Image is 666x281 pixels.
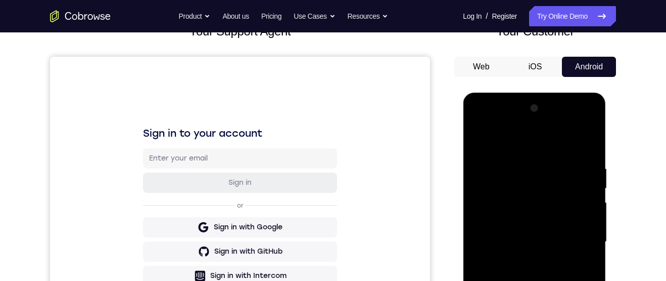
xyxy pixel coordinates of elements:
[185,145,196,153] p: or
[261,6,281,26] a: Pricing
[164,190,232,200] div: Sign in with GitHub
[294,6,335,26] button: Use Cases
[164,166,232,176] div: Sign in with Google
[454,57,508,77] button: Web
[50,10,111,22] a: Go to the home page
[171,262,243,269] a: Create a new account
[562,57,616,77] button: Android
[93,233,287,254] button: Sign in with Zendesk
[463,6,482,26] a: Log In
[492,6,517,26] a: Register
[93,116,287,136] button: Sign in
[222,6,249,26] a: About us
[161,238,235,249] div: Sign in with Zendesk
[486,10,488,22] span: /
[99,97,281,107] input: Enter your email
[93,262,287,270] p: Don't have an account?
[93,69,287,84] h1: Sign in to your account
[179,6,211,26] button: Product
[160,214,236,224] div: Sign in with Intercom
[348,6,389,26] button: Resources
[508,57,562,77] button: iOS
[93,185,287,205] button: Sign in with GitHub
[93,209,287,229] button: Sign in with Intercom
[529,6,616,26] a: Try Online Demo
[93,160,287,181] button: Sign in with Google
